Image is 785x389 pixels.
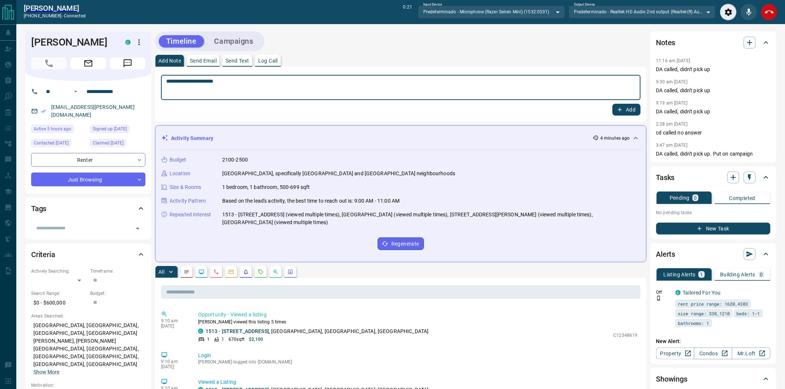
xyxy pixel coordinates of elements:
[694,348,732,359] a: Condos
[732,348,770,359] a: Mr.Loft
[700,272,703,277] p: 1
[132,223,143,234] button: Open
[656,150,771,158] p: DA called, didn't pick up. Put on campaign
[93,139,124,147] span: Claimed [DATE]
[31,36,114,48] h1: [PERSON_NAME]
[31,203,46,215] h2: Tags
[656,223,771,235] button: New Task
[161,323,187,329] p: [DATE]
[90,268,145,275] p: Timeframe:
[198,311,638,319] p: Opportunity - Viewed a listing
[31,246,145,263] div: Criteria
[198,352,638,359] p: Login
[569,6,716,18] div: Predeterminado - Realtek HD Audio 2nd output (Realtek(R) Audio)
[31,200,145,217] div: Tags
[34,139,69,147] span: Contacted [DATE]
[170,197,206,205] p: Activity Pattern
[93,125,127,133] span: Signed up [DATE]
[656,370,771,388] div: Showings
[720,4,737,20] div: Audio Settings
[31,249,55,260] h2: Criteria
[258,58,278,63] p: Log Call
[600,135,630,142] p: 4 minutes ago
[34,125,71,133] span: Active 5 hours ago
[198,319,638,325] p: [PERSON_NAME] viewed this listing 5 times
[760,272,763,277] p: 0
[740,4,757,20] div: Mute
[171,134,213,142] p: Activity Summary
[249,336,263,343] p: $2,100
[656,373,688,385] h2: Showings
[31,139,86,149] div: Sun Aug 17 2025
[656,58,690,63] p: 11:16 am [DATE]
[24,13,86,19] p: [PHONE_NUMBER] -
[198,359,638,365] p: [PERSON_NAME] logged into [DOMAIN_NAME]
[170,156,187,164] p: Budget
[206,328,269,334] a: 1513 - [STREET_ADDRESS]
[31,268,86,275] p: Actively Searching:
[198,378,638,386] p: Viewed a Listing
[656,348,694,359] a: Property
[574,2,595,7] label: Output Device
[378,237,424,250] button: Regenerate
[737,310,760,317] span: beds: 1-1
[612,104,641,116] button: Add
[226,58,249,63] p: Send Text
[31,313,145,319] p: Areas Searched:
[31,125,86,135] div: Mon Aug 18 2025
[198,269,204,275] svg: Lead Browsing Activity
[33,368,59,376] button: Show More
[222,156,248,164] p: 2100-2500
[31,57,67,69] span: Call
[729,196,756,201] p: Completed
[70,57,106,69] span: Email
[110,57,145,69] span: Message
[207,35,261,47] button: Campaigns
[656,66,771,73] p: DA called, didn't pick up
[228,269,234,275] svg: Emails
[158,269,164,275] p: All
[184,269,190,275] svg: Notes
[656,79,688,84] p: 9:30 am [DATE]
[720,272,756,277] p: Building Alerts
[678,310,730,317] span: size range: 338,1210
[403,4,412,20] p: 0:21
[423,2,442,7] label: Input Device
[159,35,204,47] button: Timeline
[222,170,455,177] p: [GEOGRAPHIC_DATA], specifically [GEOGRAPHIC_DATA] and [GEOGRAPHIC_DATA] neighbourhoods
[161,364,187,369] p: [DATE]
[656,100,688,106] p: 9:19 am [DATE]
[222,211,640,226] p: 1513 - [STREET_ADDRESS] (viewed multiple times), [GEOGRAPHIC_DATA] (viewed multiple times), [STRE...
[222,197,400,205] p: Based on the lead's activity, the best time to reach out is: 9:00 AM - 11:00 AM
[761,4,778,20] div: End Call
[31,290,86,297] p: Search Range:
[656,289,671,296] p: Off
[694,195,697,200] p: 0
[243,269,249,275] svg: Listing Alerts
[213,269,219,275] svg: Calls
[190,58,217,63] p: Send Email
[664,272,696,277] p: Listing Alerts
[656,37,676,49] h2: Notes
[656,143,688,148] p: 3:47 pm [DATE]
[670,195,690,200] p: Pending
[170,170,190,177] p: Location
[24,4,86,13] h2: [PERSON_NAME]
[656,248,676,260] h2: Alerts
[656,169,771,186] div: Tasks
[158,58,181,63] p: Add Note
[656,172,675,183] h2: Tasks
[31,297,86,309] p: $0 - $600,000
[31,153,145,167] div: Renter
[656,108,771,116] p: DA called, didn't pick up
[90,290,145,297] p: Budget:
[31,319,145,378] p: [GEOGRAPHIC_DATA], [GEOGRAPHIC_DATA], [GEOGRAPHIC_DATA], [GEOGRAPHIC_DATA][PERSON_NAME], [PERSON_...
[258,269,264,275] svg: Requests
[678,319,709,327] span: bathrooms: 1
[31,173,145,186] div: Just Browsing
[51,104,135,118] a: [EMAIL_ADDRESS][PERSON_NAME][DOMAIN_NAME]
[656,129,771,137] p: cd called no answer
[222,183,310,191] p: 1 bedroom, 1 bathroom, 500-699 sqft
[198,329,203,334] div: condos.ca
[683,290,721,296] a: Tailored For You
